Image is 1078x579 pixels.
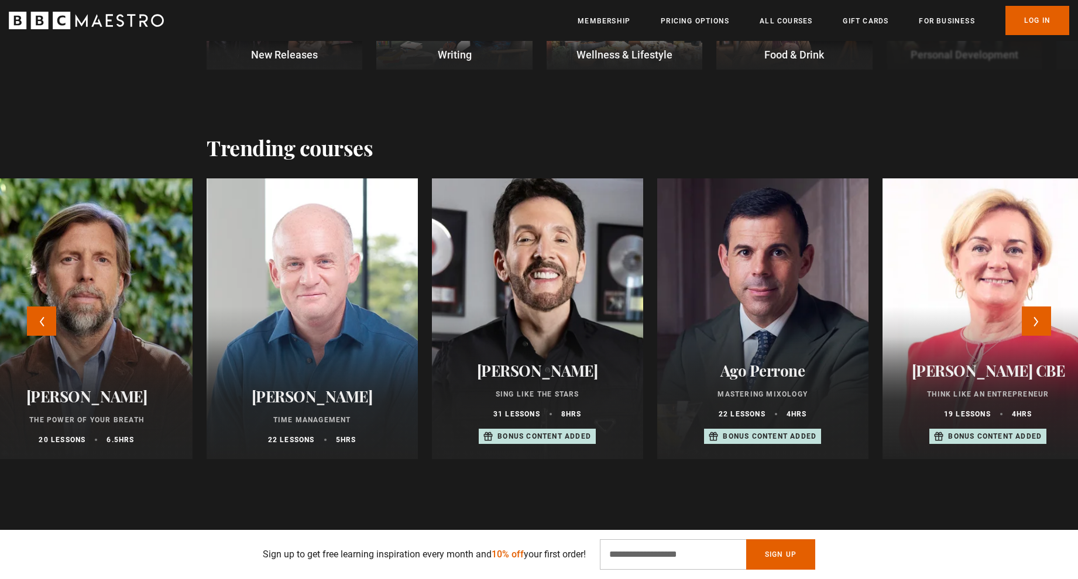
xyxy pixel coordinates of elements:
[787,409,807,419] p: 4
[561,409,582,419] p: 8
[1017,410,1032,418] abbr: hrs
[661,15,729,27] a: Pricing Options
[887,47,1042,63] p: Personal Development
[746,539,815,570] button: Sign Up
[493,409,540,419] p: 31 lessons
[1012,409,1032,419] p: 4
[263,547,586,561] p: Sign up to get free learning inspiration every month and your first order!
[671,389,854,399] p: Mastering Mixology
[207,135,373,160] h2: Trending courses
[207,47,362,63] p: New Releases
[547,47,702,63] p: Wellness & Lifestyle
[119,436,135,444] abbr: hrs
[446,361,629,380] h2: [PERSON_NAME]
[336,435,356,445] p: 5
[578,6,1069,35] nav: Primary
[657,178,868,459] a: Ago Perrone Mastering Mixology 22 lessons 4hrs Bonus content added
[760,15,812,27] a: All Courses
[791,410,807,418] abbr: hrs
[1005,6,1069,35] a: Log In
[578,15,630,27] a: Membership
[341,436,356,444] abbr: hrs
[432,178,643,459] a: [PERSON_NAME] Sing Like the Stars 31 lessons 8hrs Bonus content added
[948,431,1042,442] p: Bonus content added
[919,15,974,27] a: For business
[944,409,991,419] p: 19 lessons
[268,435,315,445] p: 22 lessons
[716,47,872,63] p: Food & Drink
[843,15,888,27] a: Gift Cards
[723,431,816,442] p: Bonus content added
[719,409,765,419] p: 22 lessons
[376,47,532,63] p: Writing
[9,12,164,29] svg: BBC Maestro
[446,389,629,399] p: Sing Like the Stars
[221,387,404,405] h2: [PERSON_NAME]
[566,410,582,418] abbr: hrs
[492,549,524,560] span: 10% off
[207,178,418,459] a: [PERSON_NAME] Time Management 22 lessons 5hrs
[497,431,591,442] p: Bonus content added
[107,435,134,445] p: 6.5
[671,361,854,380] h2: Ago Perrone
[39,435,85,445] p: 20 lessons
[221,415,404,425] p: Time Management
